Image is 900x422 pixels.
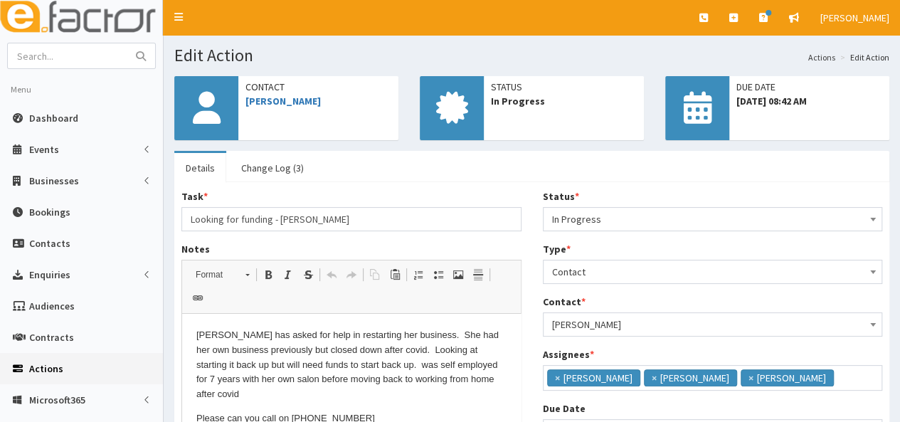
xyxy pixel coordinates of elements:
span: Audiences [29,300,75,312]
label: Type [543,242,571,256]
span: [DATE] 08:42 AM [736,94,882,108]
a: Copy (Ctrl+C) [365,265,385,284]
span: In Progress [491,94,637,108]
span: Contracts [29,331,74,344]
label: Contact [543,295,586,309]
li: Edit Action [837,51,889,63]
span: Format [189,265,238,284]
span: Actions [29,362,63,375]
a: Undo (Ctrl+Z) [322,265,342,284]
span: Contacts [29,237,70,250]
li: Paul Slade [741,369,834,386]
a: Strike Through [298,265,318,284]
a: Bold (Ctrl+B) [258,265,278,284]
span: Kirsty Green [552,315,874,334]
li: Julie Sweeney [644,369,737,386]
span: Due Date [736,80,882,94]
span: Status [491,80,637,94]
a: Format [188,265,257,285]
label: Due Date [543,401,586,416]
label: Task [181,189,208,204]
li: Catherine Espin [547,369,640,386]
a: Actions [808,51,835,63]
span: In Progress [552,209,874,229]
span: Enquiries [29,268,70,281]
a: Details [174,153,226,183]
span: In Progress [543,207,883,231]
span: × [652,371,657,385]
label: Status [543,189,579,204]
a: Insert Horizontal Line [468,265,488,284]
h1: Edit Action [174,46,889,65]
span: Kirsty Green [543,312,883,337]
a: Italic (Ctrl+I) [278,265,298,284]
input: Search... [8,43,127,68]
span: × [748,371,753,385]
label: Assignees [543,347,594,362]
label: Notes [181,242,210,256]
a: Insert/Remove Numbered List [408,265,428,284]
span: Businesses [29,174,79,187]
span: Microsoft365 [29,394,85,406]
span: Dashboard [29,112,78,125]
a: Image [448,265,468,284]
span: × [555,371,560,385]
span: Events [29,143,59,156]
a: Redo (Ctrl+Y) [342,265,361,284]
span: Contact [245,80,391,94]
a: Link (Ctrl+L) [188,289,208,307]
span: [PERSON_NAME] [820,11,889,24]
a: [PERSON_NAME] [245,95,321,107]
a: Paste (Ctrl+V) [385,265,405,284]
a: Change Log (3) [230,153,315,183]
a: Insert/Remove Bulleted List [428,265,448,284]
span: Contact [552,262,874,282]
span: Bookings [29,206,70,218]
span: Contact [543,260,883,284]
